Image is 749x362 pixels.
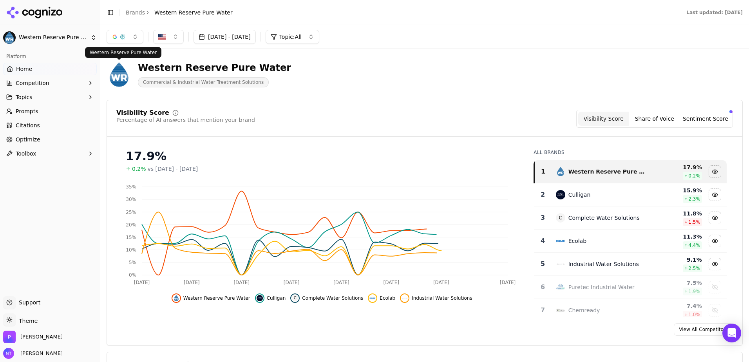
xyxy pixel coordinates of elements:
div: 11.3 % [652,233,702,241]
tr: 1western reserve pure waterWestern Reserve Pure Water17.9%0.2%Hide western reserve pure water data [534,160,727,183]
tspan: [DATE] [384,280,400,285]
button: Hide culligan data [709,188,721,201]
a: Optimize [3,133,97,146]
button: Hide ecolab data [368,293,395,303]
span: Western Reserve Pure Water [19,34,87,41]
div: 5 [537,259,548,269]
span: [PERSON_NAME] [17,350,63,357]
button: Hide western reserve pure water data [709,165,721,178]
span: Industrial Water Solutions [412,295,472,301]
div: 17.9 % [652,163,702,171]
span: Optimize [16,136,40,143]
button: Sentiment Score [680,112,731,126]
tr: 2culliganCulligan15.9%2.3%Hide culligan data [534,183,727,206]
div: Chemready [568,306,600,314]
div: 9.1 % [652,256,702,264]
div: Visibility Score [116,110,169,116]
button: Hide industrial water solutions data [709,258,721,270]
div: 1 [538,167,548,176]
span: Home [16,65,32,73]
tspan: [DATE] [433,280,449,285]
span: Western Reserve Pure Water [183,295,250,301]
div: 3 [537,213,548,223]
img: western reserve pure water [173,295,179,301]
button: Toolbox [3,147,97,160]
div: 4 [537,236,548,246]
div: Puretec Industrial Water [568,283,635,291]
tspan: [DATE] [184,280,200,285]
a: Prompts [3,105,97,118]
span: 2.3 % [688,196,700,202]
button: Hide complete water solutions data [709,212,721,224]
button: Hide western reserve pure water data [172,293,250,303]
span: Competition [16,79,49,87]
img: puretec industrial water [556,282,565,292]
tr: 7chemreadyChemready7.4%1.0%Show chemready data [534,299,727,322]
button: Hide industrial water solutions data [400,293,472,303]
span: 4.4 % [688,242,700,248]
tspan: 10% [126,247,136,253]
tspan: [DATE] [134,280,150,285]
button: Visibility Score [578,112,629,126]
img: western reserve pure water [556,167,565,176]
tspan: 15% [126,235,136,240]
div: Last updated: [DATE] [686,9,743,16]
img: industrial water solutions [556,259,565,269]
div: Ecolab [568,237,586,245]
div: 15.9 % [652,186,702,194]
span: Toolbox [16,150,36,157]
span: Prompts [16,107,38,115]
span: 1.0 % [688,311,700,318]
div: 7.5 % [652,279,702,287]
span: 1.9 % [688,288,700,295]
img: industrial water solutions [402,295,408,301]
img: Perrill [3,331,16,343]
div: All Brands [534,149,727,156]
img: ecolab [556,236,565,246]
div: 11.8 % [652,210,702,217]
span: Complete Water Solutions [302,295,363,301]
tspan: [DATE] [233,280,250,285]
span: Perrill [20,333,63,340]
img: Western Reserve Pure Water [3,31,16,44]
button: Open organization switcher [3,331,63,343]
img: culligan [556,190,565,199]
span: 0.2 % [688,173,700,179]
img: ecolab [369,295,376,301]
div: 17.9% [126,149,518,163]
p: Western Reserve Pure Water [90,49,157,56]
button: Show chemready data [709,304,721,317]
img: culligan [257,295,263,301]
button: [DATE] - [DATE] [194,30,256,44]
button: Show puretec industrial water data [709,281,721,293]
div: Industrial Water Solutions [568,260,639,268]
img: US [158,33,166,41]
img: Western Reserve Pure Water [107,62,132,87]
div: 6 [537,282,548,292]
span: Topics [16,93,33,101]
div: Culligan [568,191,591,199]
div: Western Reserve Pure Water [568,168,646,176]
span: C [556,213,565,223]
span: Topic: All [279,33,302,41]
span: 2.5 % [688,265,700,271]
button: Hide ecolab data [709,235,721,247]
span: Citations [16,121,40,129]
img: chemready [556,306,565,315]
span: C [292,295,298,301]
span: 1.5 % [688,219,700,225]
div: Percentage of AI answers that mention your brand [116,116,255,124]
button: Hide complete water solutions data [290,293,363,303]
tr: 3CComplete Water Solutions11.8%1.5%Hide complete water solutions data [534,206,727,230]
a: Brands [126,9,145,16]
tspan: 35% [126,184,136,190]
div: Complete Water Solutions [568,214,640,222]
tspan: 25% [126,210,136,215]
span: Commercial & Industrial Water Treatment Solutions [138,77,269,87]
a: View All Competitors [674,323,733,336]
img: Nate Tower [3,348,14,359]
div: 7 [537,306,548,315]
tspan: [DATE] [284,280,300,285]
span: Theme [16,318,38,324]
span: Culligan [267,295,286,301]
